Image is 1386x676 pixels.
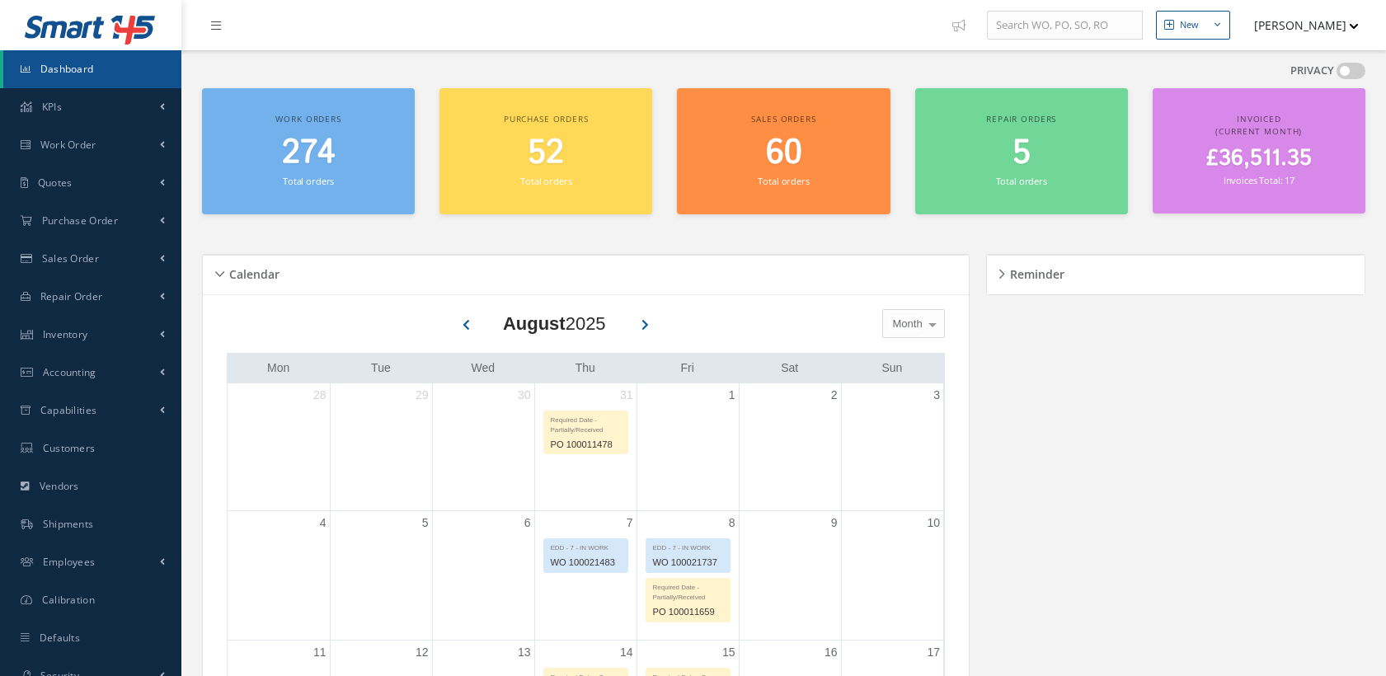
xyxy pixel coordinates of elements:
[310,383,330,407] a: July 28, 2025
[637,383,739,511] td: August 1, 2025
[996,175,1047,187] small: Total orders
[43,517,94,531] span: Shipments
[40,138,96,152] span: Work Order
[766,129,802,176] span: 60
[1153,88,1365,214] a: Invoiced (Current Month) £36,511.35 Invoices Total: 17
[534,510,637,641] td: August 7, 2025
[283,175,334,187] small: Total orders
[528,129,564,176] span: 52
[1215,125,1302,137] span: (Current Month)
[878,358,905,378] a: Sunday
[739,510,841,641] td: August 9, 2025
[412,641,432,664] a: August 12, 2025
[228,383,330,511] td: July 28, 2025
[778,358,801,378] a: Saturday
[828,511,841,535] a: August 9, 2025
[43,441,96,455] span: Customers
[1224,174,1294,186] small: Invoices Total: 17
[42,251,99,265] span: Sales Order
[468,358,499,378] a: Wednesday
[726,383,739,407] a: August 1, 2025
[432,383,534,511] td: July 30, 2025
[828,383,841,407] a: August 2, 2025
[544,553,627,572] div: WO 100021483
[504,113,589,124] span: Purchase orders
[42,593,95,607] span: Calibration
[1206,143,1312,175] span: £36,511.35
[264,358,293,378] a: Monday
[572,358,599,378] a: Thursday
[930,383,943,407] a: August 3, 2025
[534,383,637,511] td: July 31, 2025
[40,62,94,76] span: Dashboard
[503,310,606,337] div: 2025
[1156,11,1230,40] button: New
[514,383,534,407] a: July 30, 2025
[623,511,637,535] a: August 7, 2025
[637,510,739,641] td: August 8, 2025
[1290,63,1334,79] label: PRIVACY
[739,383,841,511] td: August 2, 2025
[821,641,841,664] a: August 16, 2025
[677,88,890,214] a: Sales orders 60 Total orders
[317,511,330,535] a: August 4, 2025
[1238,9,1359,41] button: [PERSON_NAME]
[923,511,943,535] a: August 10, 2025
[514,641,534,664] a: August 13, 2025
[40,289,103,303] span: Repair Order
[3,50,181,88] a: Dashboard
[42,214,118,228] span: Purchase Order
[40,403,97,417] span: Capabilities
[202,88,415,214] a: Work orders 274 Total orders
[726,511,739,535] a: August 8, 2025
[987,11,1143,40] input: Search WO, PO, SO, RO
[40,479,79,493] span: Vendors
[617,383,637,407] a: July 31, 2025
[1005,262,1064,282] h5: Reminder
[419,511,432,535] a: August 5, 2025
[330,510,432,641] td: August 5, 2025
[646,603,730,622] div: PO 100011659
[521,511,534,535] a: August 6, 2025
[503,313,566,334] b: August
[38,176,73,190] span: Quotes
[432,510,534,641] td: August 6, 2025
[310,641,330,664] a: August 11, 2025
[544,435,627,454] div: PO 100011478
[330,383,432,511] td: July 29, 2025
[719,641,739,664] a: August 15, 2025
[544,539,627,553] div: EDD - 7 - IN WORK
[42,100,62,114] span: KPIs
[275,113,341,124] span: Work orders
[520,175,571,187] small: Total orders
[617,641,637,664] a: August 14, 2025
[915,88,1128,214] a: Repair orders 5 Total orders
[841,383,943,511] td: August 3, 2025
[439,88,652,214] a: Purchase orders 52 Total orders
[228,510,330,641] td: August 4, 2025
[412,383,432,407] a: July 29, 2025
[224,262,280,282] h5: Calendar
[43,327,88,341] span: Inventory
[889,316,923,332] span: Month
[1180,18,1199,32] div: New
[646,579,730,603] div: Required Date - Partially/Received
[40,631,80,645] span: Defaults
[43,555,96,569] span: Employees
[923,641,943,664] a: August 17, 2025
[1012,129,1031,176] span: 5
[986,113,1056,124] span: Repair orders
[43,365,96,379] span: Accounting
[646,553,730,572] div: WO 100021737
[368,358,394,378] a: Tuesday
[544,411,627,435] div: Required Date - Partially/Received
[282,129,336,176] span: 274
[678,358,698,378] a: Friday
[758,175,809,187] small: Total orders
[1237,113,1281,124] span: Invoiced
[841,510,943,641] td: August 10, 2025
[646,539,730,553] div: EDD - 7 - IN WORK
[751,113,815,124] span: Sales orders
